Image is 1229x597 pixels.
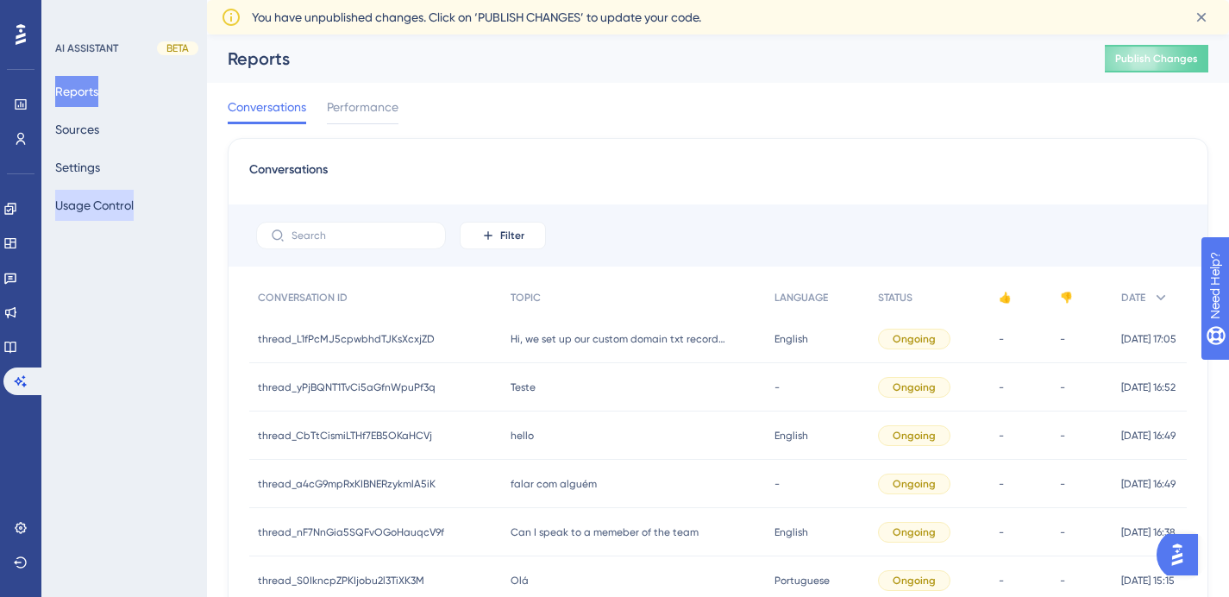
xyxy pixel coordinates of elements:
[511,477,597,491] span: falar com alguém
[1060,291,1073,305] span: 👎
[460,222,546,249] button: Filter
[774,332,808,346] span: English
[55,152,100,183] button: Settings
[258,429,432,443] span: thread_CbTtCismiLTHf7EB5OKaHCVj
[1060,525,1065,539] span: -
[55,114,99,145] button: Sources
[999,332,1004,346] span: -
[1121,332,1176,346] span: [DATE] 17:05
[774,291,828,305] span: LANGUAGE
[774,429,808,443] span: English
[55,76,98,107] button: Reports
[511,380,536,394] span: Teste
[893,477,936,491] span: Ongoing
[228,47,1062,71] div: Reports
[893,380,936,394] span: Ongoing
[258,525,444,539] span: thread_nF7NnGia5SQFvOGoHauqcV9f
[1060,429,1065,443] span: -
[292,229,431,242] input: Search
[55,41,118,55] div: AI ASSISTANT
[55,190,134,221] button: Usage Control
[774,525,808,539] span: English
[1121,291,1145,305] span: DATE
[41,4,108,25] span: Need Help?
[500,229,524,242] span: Filter
[999,291,1012,305] span: 👍
[258,477,436,491] span: thread_a4cG9mpRxKIBNERzykmlA5iK
[511,291,541,305] span: TOPIC
[893,429,936,443] span: Ongoing
[1060,574,1065,588] span: -
[511,574,529,588] span: Olá
[258,574,424,588] span: thread_S0IkncpZPKIjobu2l3TiXK3M
[1157,529,1208,581] iframe: UserGuiding AI Assistant Launcher
[327,97,398,117] span: Performance
[999,380,1004,394] span: -
[1060,380,1065,394] span: -
[258,332,435,346] span: thread_L1fPcMJ5cpwbhdTJKsXcxjZD
[999,574,1004,588] span: -
[1060,332,1065,346] span: -
[511,525,699,539] span: Can I speak to a memeber of the team
[1121,429,1176,443] span: [DATE] 16:49
[893,332,936,346] span: Ongoing
[1121,477,1176,491] span: [DATE] 16:49
[1115,52,1198,66] span: Publish Changes
[893,574,936,588] span: Ongoing
[1121,380,1176,394] span: [DATE] 16:52
[999,429,1004,443] span: -
[252,7,701,28] span: You have unpublished changes. Click on ‘PUBLISH CHANGES’ to update your code.
[878,291,912,305] span: STATUS
[1060,477,1065,491] span: -
[258,380,436,394] span: thread_yPjBQNT1TvCi5aGfnWpuPf3q
[1121,525,1176,539] span: [DATE] 16:38
[999,477,1004,491] span: -
[774,380,780,394] span: -
[893,525,936,539] span: Ongoing
[1121,574,1175,588] span: [DATE] 15:15
[511,429,534,443] span: hello
[774,574,830,588] span: Portuguese
[228,97,306,117] span: Conversations
[511,332,726,346] span: Hi, we set up our custom domain txt record [DATE] but it still isn't validating.
[258,291,348,305] span: CONVERSATION ID
[999,525,1004,539] span: -
[774,477,780,491] span: -
[249,160,328,191] span: Conversations
[157,41,198,55] div: BETA
[1105,45,1208,72] button: Publish Changes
